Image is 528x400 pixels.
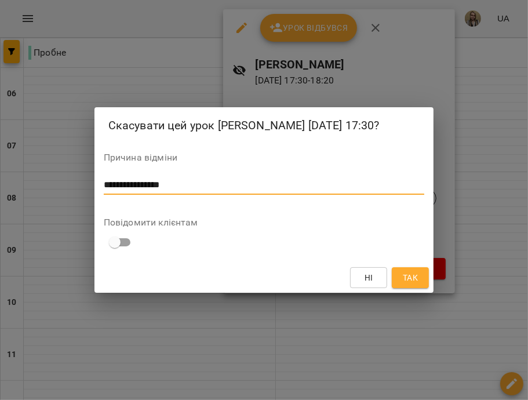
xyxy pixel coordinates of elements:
span: Так [403,271,418,285]
button: Ні [350,267,387,288]
span: Ні [365,271,373,285]
h2: Скасувати цей урок [PERSON_NAME] [DATE] 17:30? [108,117,420,134]
label: Повідомити клієнтам [104,218,424,227]
button: Так [392,267,429,288]
label: Причина відміни [104,153,424,162]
